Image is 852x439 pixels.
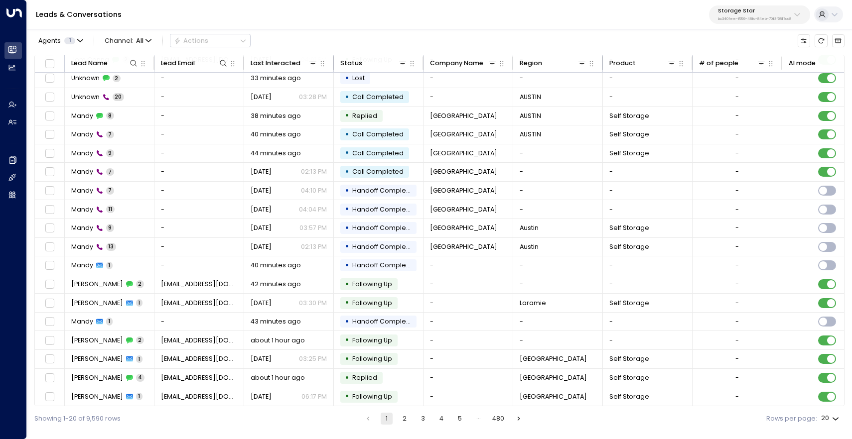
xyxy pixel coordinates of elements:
span: 7 [106,131,114,138]
span: Self Storage [609,223,649,232]
td: - [424,256,513,275]
span: Toggle select row [44,260,55,271]
span: Self Storage [609,242,649,251]
span: Handoff Completed [352,223,417,232]
span: Toggle select row [44,185,55,197]
span: Toggle select row [44,204,55,215]
span: Toggle select row [44,166,55,178]
span: 3msktrs@live.com [161,336,238,345]
span: 33 minutes ago [251,74,301,83]
td: - [154,200,244,219]
div: - [735,186,739,195]
div: • [345,127,349,142]
p: 04:04 PM [299,205,327,214]
span: Replied [352,111,377,120]
td: - [603,182,693,200]
span: Yesterday [251,299,272,308]
span: Following Up [352,280,392,288]
td: - [424,275,513,294]
span: Yesterday [251,354,272,363]
p: bc340fee-f559-48fc-84eb-70f3f6817ad8 [718,17,791,21]
td: - [154,182,244,200]
td: - [424,294,513,312]
td: - [603,200,693,219]
div: Product [609,58,677,69]
p: 06:17 PM [301,392,327,401]
div: - [735,299,739,308]
span: Marlene Santos [71,299,123,308]
span: Self Storage [609,149,649,158]
td: - [603,88,693,107]
span: Toggle select row [44,391,55,402]
div: - [735,223,739,232]
div: 20 [821,412,841,425]
button: Go to page 2 [399,413,411,425]
span: Handoff Completed [352,242,417,251]
span: 1 [106,318,113,325]
td: - [154,163,244,181]
span: Endos Theater Park [430,167,497,176]
span: ms.marlenelynnsantos@gmail.com [161,280,238,289]
span: Laramie [520,299,546,308]
span: 9 [106,224,114,231]
td: - [154,88,244,107]
span: Toggle select row [44,353,55,365]
span: 9 [106,149,114,157]
td: - [603,313,693,331]
div: • [345,239,349,254]
div: Region [520,58,587,69]
div: Button group with a nested menu [170,34,251,47]
div: Actions [174,37,208,45]
span: Agents [38,38,61,44]
td: - [603,275,693,294]
div: Region [520,58,542,69]
div: • [345,295,349,311]
button: Go to page 3 [417,413,429,425]
td: - [424,387,513,406]
div: • [345,108,349,123]
span: Endos Theater Park [430,111,497,120]
div: - [735,167,739,176]
div: • [345,220,349,236]
div: Showing 1-20 of 9,590 rows [34,414,121,424]
span: Austin [520,242,539,251]
p: 03:30 PM [299,299,327,308]
span: Shannon Manning [71,336,123,345]
span: Sep 27, 2025 [251,167,272,176]
span: Mandy [71,317,93,326]
span: Endos Theater Park [430,205,497,214]
td: - [154,313,244,331]
span: 8 [106,112,114,119]
div: - [735,280,739,289]
span: Mandy [71,149,93,158]
td: - [513,256,603,275]
div: AI mode [789,58,816,69]
span: 40 minutes ago [251,130,301,139]
span: Austin [520,223,539,232]
span: Replied [352,373,377,382]
span: Following Up [352,336,392,344]
span: 43 minutes ago [251,317,301,326]
div: - [735,149,739,158]
span: 3msktrs@live.com [161,354,238,363]
div: - [735,111,739,120]
button: Storage Starbc340fee-f559-48fc-84eb-70f3f6817ad8 [709,5,810,24]
div: # of people [699,58,767,69]
div: • [345,370,349,386]
button: Go to page 4 [435,413,447,425]
span: Shannon Manning [71,354,123,363]
span: Refresh [815,34,827,47]
p: 03:25 PM [299,354,327,363]
td: - [603,331,693,349]
span: 13 [106,243,116,250]
div: • [345,71,349,86]
span: Toggle select row [44,73,55,84]
span: about 1 hour ago [251,336,305,345]
span: AUSTIN [520,111,541,120]
span: Toggle select row [44,110,55,121]
span: Toggle select row [44,372,55,384]
span: Twin Falls [520,392,587,401]
span: Mandy [71,205,93,214]
span: Handoff Completed [352,317,417,326]
span: 1 [136,355,142,363]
